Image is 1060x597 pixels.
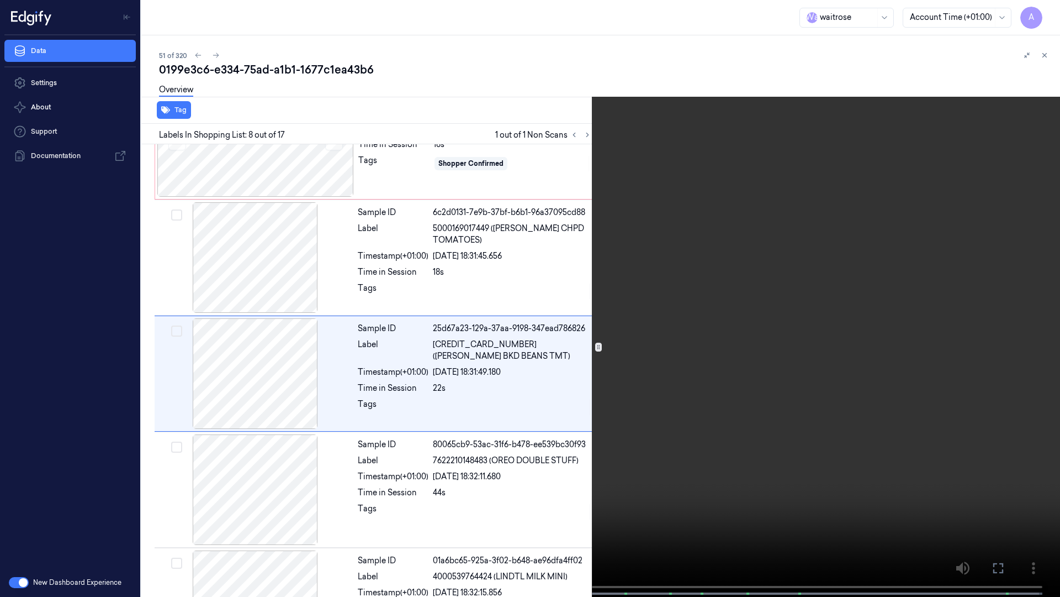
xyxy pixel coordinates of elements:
[433,439,592,451] div: 80065cb9-53ac-31f6-b478-ee539bc30f93
[358,155,429,172] div: Tags
[433,339,592,362] span: [CREDIT_CARD_NUMBER] ([PERSON_NAME] BKD BEANS TMT)
[4,121,136,143] a: Support
[433,223,592,246] span: 5000169017449 ([PERSON_NAME] CHPD TOMATOES)
[4,96,136,118] button: About
[171,442,182,453] button: Select row
[358,139,429,150] div: Time in Session
[4,145,136,167] a: Documentation
[159,84,193,97] a: Overview
[358,250,428,262] div: Timestamp (+01:00)
[4,40,136,62] a: Data
[433,207,592,218] div: 6c2d0131-7e9b-37bf-b6b1-96a37095cd88
[358,266,428,278] div: Time in Session
[171,558,182,569] button: Select row
[358,223,428,246] div: Label
[159,51,187,60] span: 51 of 320
[4,72,136,94] a: Settings
[433,366,592,378] div: [DATE] 18:31:49.180
[358,487,428,499] div: Time in Session
[358,555,428,567] div: Sample ID
[433,455,579,467] span: 7622210148483 (OREO DOUBLE STUFF)
[157,101,191,119] button: Tag
[433,323,592,334] div: 25d67a23-129a-37aa-9198-347ead786826
[433,471,592,483] div: [DATE] 18:32:11.680
[358,323,428,334] div: Sample ID
[433,555,592,567] div: 01a6bc65-925a-3f02-b648-ae96dfa4ff02
[159,62,1051,77] div: 0199e3c6-e334-75ad-a1b1-1677c1ea43b6
[495,128,594,142] span: 1 out of 1 Non Scans
[433,250,592,262] div: [DATE] 18:31:45.656
[358,366,428,378] div: Timestamp (+01:00)
[118,8,136,26] button: Toggle Navigation
[358,339,428,362] div: Label
[171,326,182,337] button: Select row
[358,282,428,300] div: Tags
[171,210,182,221] button: Select row
[1020,7,1042,29] button: A
[358,571,428,583] div: Label
[358,471,428,483] div: Timestamp (+01:00)
[433,266,592,278] div: 18s
[358,399,428,416] div: Tags
[358,503,428,521] div: Tags
[438,159,504,169] div: Shopper Confirmed
[807,12,818,23] span: W a
[433,571,568,583] span: 4000539764424 (LINDTL MILK MINI)
[358,383,428,394] div: Time in Session
[433,487,592,499] div: 44s
[433,139,591,150] div: 18s
[159,129,285,141] span: Labels In Shopping List: 8 out of 17
[358,455,428,467] div: Label
[433,383,592,394] div: 22s
[358,439,428,451] div: Sample ID
[358,207,428,218] div: Sample ID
